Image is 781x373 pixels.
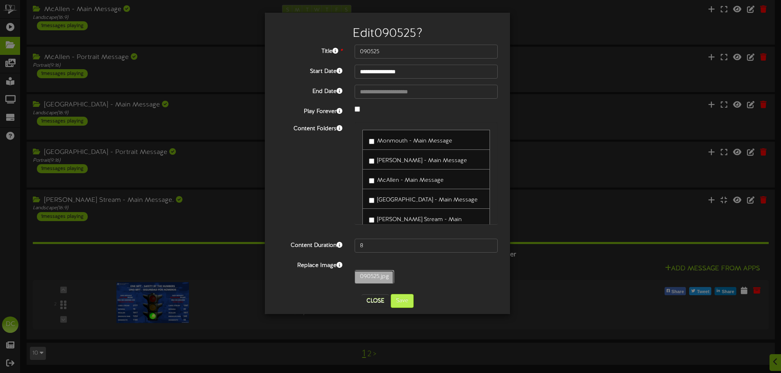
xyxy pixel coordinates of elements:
[369,217,374,223] input: [PERSON_NAME] Stream - Main Message.
[271,239,348,250] label: Content Duration
[271,105,348,116] label: Play Forever
[271,45,348,56] label: Title
[369,198,374,203] input: [GEOGRAPHIC_DATA] - Main Message
[362,294,389,307] button: Close
[369,139,374,144] input: Monmouth - Main Message
[355,45,498,59] input: Title
[355,239,498,253] input: 15
[377,197,478,203] span: [GEOGRAPHIC_DATA] - Main Message
[377,158,467,164] span: [PERSON_NAME] - Main Message
[391,294,414,308] button: Save
[377,217,462,231] span: [PERSON_NAME] Stream - Main Message.
[277,27,498,41] h2: Edit 090525 ?
[369,178,374,183] input: McAllen - Main Message
[271,259,348,270] label: Replace Image
[271,65,348,76] label: Start Date
[369,158,374,164] input: [PERSON_NAME] - Main Message
[271,122,348,133] label: Content Folders
[377,138,452,144] span: Monmouth - Main Message
[377,177,444,183] span: McAllen - Main Message
[271,85,348,96] label: End Date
